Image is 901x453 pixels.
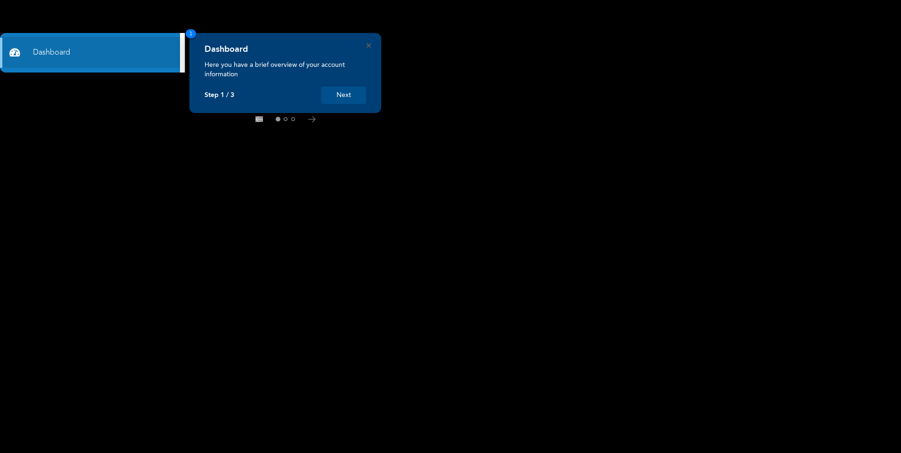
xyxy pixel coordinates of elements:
[205,60,366,79] p: Here you have a brief overview of your account information
[321,87,366,104] button: Next
[186,29,196,38] span: 1
[367,43,371,48] button: Close
[205,91,234,99] p: Step 1 / 3
[205,44,248,55] h4: Dashboard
